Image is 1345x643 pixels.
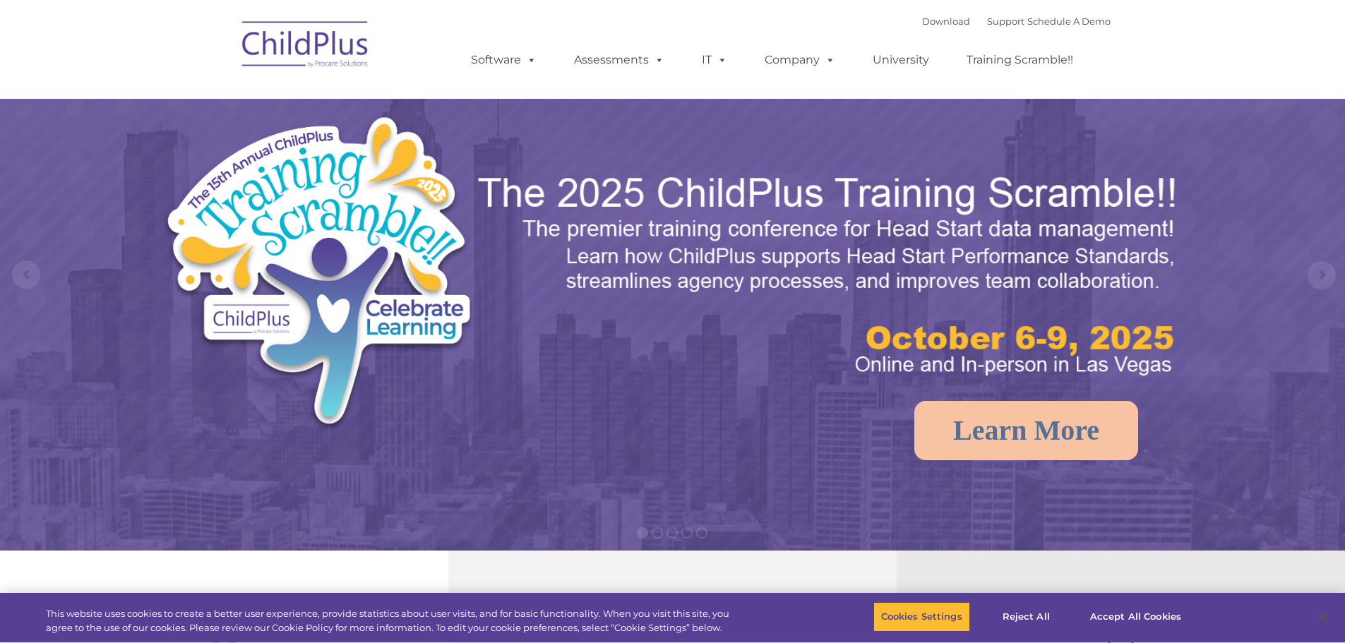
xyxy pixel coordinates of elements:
[46,607,740,635] div: This website uses cookies to create a better user experience, provide statistics about user visit...
[952,46,1087,74] a: Training Scramble!!
[873,602,970,632] button: Cookies Settings
[196,93,239,104] span: Last name
[987,16,1024,27] a: Support
[859,46,943,74] a: University
[1027,16,1111,27] a: Schedule A Demo
[457,46,551,74] a: Software
[1082,602,1189,632] button: Accept All Cookies
[751,46,849,74] a: Company
[982,602,1070,632] button: Reject All
[235,11,376,82] img: ChildPlus by Procare Solutions
[688,46,741,74] a: IT
[914,401,1138,460] a: Learn More
[196,151,256,162] span: Phone number
[922,16,1111,27] font: |
[560,46,679,74] a: Assessments
[1307,601,1338,632] button: Close
[922,16,970,27] a: Download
